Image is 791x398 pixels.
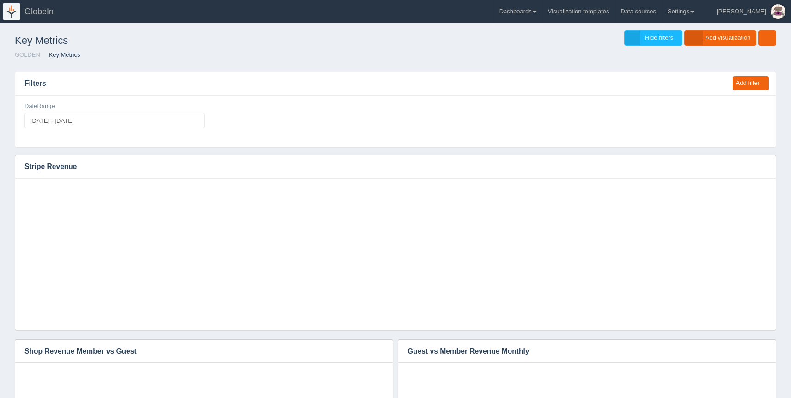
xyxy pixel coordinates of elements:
[42,51,80,60] li: Key Metrics
[398,340,762,363] h3: Guest vs Member Revenue Monthly
[684,30,757,46] a: Add visualization
[15,155,762,178] h3: Stripe Revenue
[24,7,54,16] span: GlobeIn
[717,2,766,21] div: [PERSON_NAME]
[645,34,673,41] span: Hide filters
[15,30,395,51] h1: Key Metrics
[624,30,682,46] a: Hide filters
[24,102,55,111] label: DateRange
[15,51,40,58] a: GOLDEN
[3,3,20,20] img: logo-icon-white-65218e21b3e149ebeb43c0d521b2b0920224ca4d96276e4423216f8668933697.png
[15,72,724,95] h3: Filters
[15,340,379,363] h3: Shop Revenue Member vs Guest
[771,4,785,19] img: Profile Picture
[733,76,769,90] button: Add filter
